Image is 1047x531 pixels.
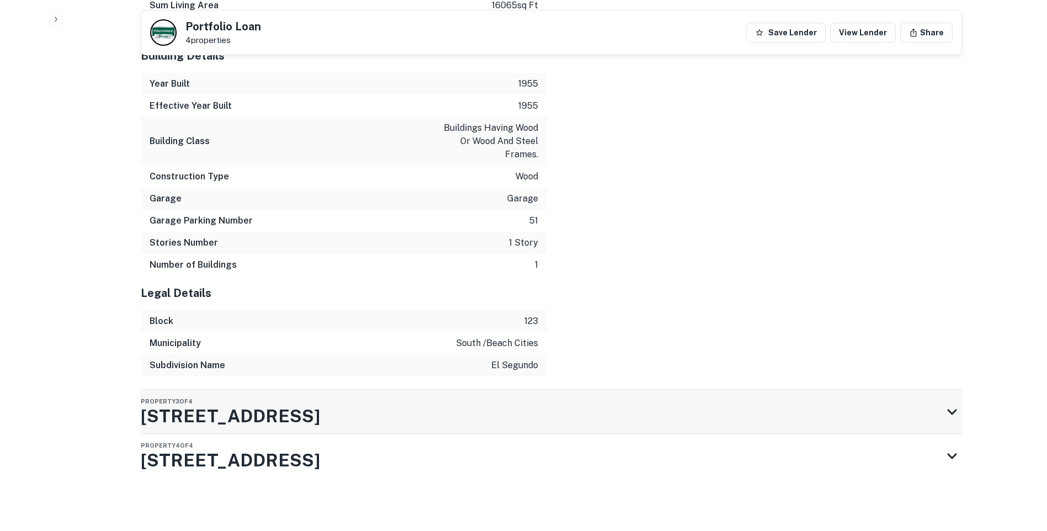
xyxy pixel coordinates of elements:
[150,170,229,183] h6: Construction Type
[141,434,962,478] div: Property4of4[STREET_ADDRESS]
[509,236,538,249] p: 1 story
[150,99,232,113] h6: Effective Year Built
[150,359,225,372] h6: Subdivision Name
[141,390,962,434] div: Property3of4[STREET_ADDRESS]
[141,403,320,429] h3: [STREET_ADDRESS]
[150,258,237,272] h6: Number of Buildings
[150,236,218,249] h6: Stories Number
[830,23,896,43] a: View Lender
[491,359,538,372] p: el segundo
[515,170,538,183] p: wood
[141,285,547,301] h5: Legal Details
[524,315,538,328] p: 123
[518,77,538,91] p: 1955
[141,442,193,449] span: Property 4 of 4
[746,23,826,43] button: Save Lender
[141,47,547,64] h5: Building Details
[141,447,320,474] h3: [STREET_ADDRESS]
[150,135,210,148] h6: Building Class
[185,35,261,45] p: 4 properties
[141,398,193,405] span: Property 3 of 4
[529,214,538,227] p: 51
[150,315,173,328] h6: Block
[535,258,538,272] p: 1
[150,77,190,91] h6: Year Built
[150,192,182,205] h6: Garage
[150,337,201,350] h6: Municipality
[185,21,261,32] h5: Portfolio Loan
[900,23,953,43] button: Share
[992,443,1047,496] iframe: Chat Widget
[456,337,538,350] p: south /beach cities
[439,121,538,161] p: buildings having wood or wood and steel frames.
[150,214,253,227] h6: Garage Parking Number
[507,192,538,205] p: garage
[518,99,538,113] p: 1955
